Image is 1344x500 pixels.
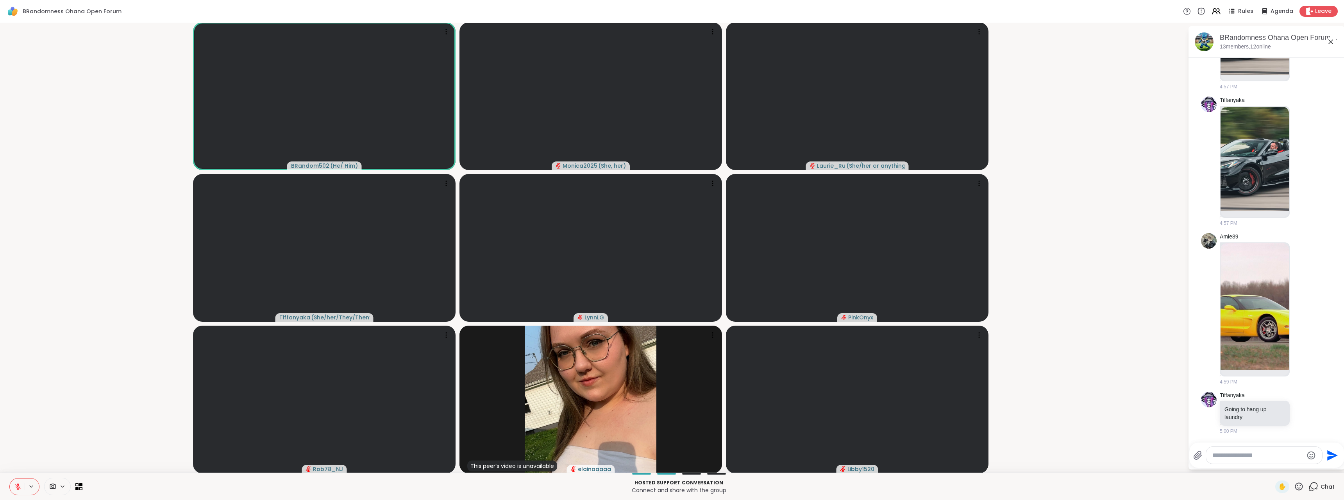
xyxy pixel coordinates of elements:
[87,479,1271,486] p: Hosted support conversation
[1220,43,1271,51] p: 13 members, 12 online
[847,465,874,473] span: Libby1520
[1201,233,1217,249] img: https://sharewell-space-live.sfo3.digitaloceanspaces.com/user-generated/c3bd44a5-f966-4702-9748-c...
[1201,392,1217,407] img: https://sharewell-space-live.sfo3.digitaloceanspaces.com/user-generated/c119739d-7237-4932-a94b-0...
[563,162,597,170] span: Monica2025
[1220,33,1339,43] div: BRandomness Ohana Open Forum, [DATE]
[1224,405,1285,421] p: Going to hang up laundry
[525,326,656,473] img: elainaaaaa
[1220,220,1237,227] span: 4:57 PM
[311,314,370,321] span: ( She/her/They/Them )
[279,314,310,321] span: Tiffanyaka
[810,163,815,168] span: audio-muted
[1323,446,1340,464] button: Send
[578,465,611,473] span: elainaaaaa
[1321,483,1335,491] span: Chat
[1220,83,1237,90] span: 4:57 PM
[556,163,561,168] span: audio-muted
[1220,428,1237,435] span: 5:00 PM
[598,162,626,170] span: ( She, her )
[87,486,1271,494] p: Connect and share with the group
[6,5,20,18] img: ShareWell Logomark
[577,315,583,320] span: audio-muted
[1201,97,1217,112] img: https://sharewell-space-live.sfo3.digitaloceanspaces.com/user-generated/c119739d-7237-4932-a94b-0...
[1271,7,1293,15] span: Agenda
[1238,7,1253,15] span: Rules
[1220,97,1245,104] a: Tiffanyaka
[1220,233,1238,241] a: Amie89
[1195,32,1214,51] img: BRandomness Ohana Open Forum, Oct 12
[330,162,358,170] span: ( He/ Him )
[840,466,846,472] span: audio-muted
[1315,7,1331,15] span: Leave
[1306,451,1316,460] button: Emoji picker
[1220,378,1237,385] span: 4:59 PM
[584,314,604,321] span: LynnLG
[817,162,845,170] span: Laurie_Ru
[1221,107,1289,211] img: image.png
[1278,482,1286,491] span: ✋
[571,466,576,472] span: audio-muted
[467,461,557,471] div: This peer’s video is unavailable
[1221,243,1289,370] img: Screenshot_20251012_165849_Chrome.jpg
[846,162,905,170] span: ( She/her or anything else )
[1212,452,1303,459] textarea: Type your message
[291,162,329,170] span: BRandom502
[841,315,847,320] span: audio-muted
[313,465,343,473] span: Rob78_NJ
[306,466,311,472] span: audio-muted
[1220,392,1245,400] a: Tiffanyaka
[848,314,873,321] span: PinkOnyx
[23,7,122,15] span: BRandomness Ohana Open Forum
